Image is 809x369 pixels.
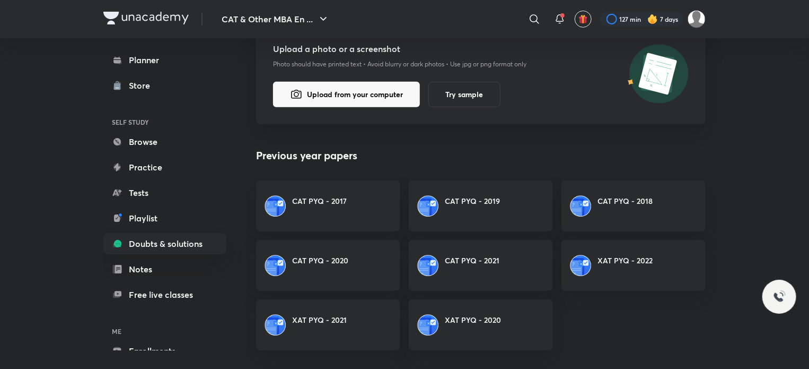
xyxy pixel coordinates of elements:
[570,195,591,217] img: paperset.png
[290,88,303,101] img: camera-icon
[273,59,689,69] p: Photo should have printed text • Avoid blurry or dark photos • Use jpg or png format only
[417,314,438,336] img: paperset.png
[575,11,592,28] button: avatar
[256,148,706,164] h4: Previous year papers
[103,340,226,362] a: Enrollments
[428,82,500,107] button: Try sample
[417,255,438,276] img: paperset.png
[409,240,553,291] a: CAT PYQ - 2021
[265,195,286,217] img: paperset.png
[578,14,588,24] img: avatar
[445,195,500,207] h6: CAT PYQ - 2019
[292,195,347,207] h6: CAT PYQ - 2017
[265,255,286,276] img: paperset.png
[570,255,591,276] img: paperset.png
[265,314,286,336] img: paperset.png
[597,195,653,207] h6: CAT PYQ - 2018
[409,299,553,350] a: XAT PYQ - 2020
[597,255,653,266] h6: XAT PYQ - 2022
[103,131,226,152] a: Browse
[103,322,226,340] h6: ME
[256,299,400,350] a: XAT PYQ - 2021
[103,208,226,229] a: Playlist
[273,42,689,55] h5: Upload a photo or a screenshot
[103,182,226,203] a: Tests
[103,259,226,280] a: Notes
[256,240,400,291] a: CAT PYQ - 2020
[103,12,189,24] img: Company Logo
[561,240,706,291] a: XAT PYQ - 2022
[561,181,706,231] a: CAT PYQ - 2018
[445,255,499,266] h6: CAT PYQ - 2021
[103,75,226,96] a: Store
[417,195,438,217] img: paperset.png
[103,12,189,27] a: Company Logo
[215,8,336,30] button: CAT & Other MBA En ...
[647,14,658,24] img: streak
[103,284,226,305] a: Free live classes
[273,82,420,107] button: Upload from your computer
[292,314,347,325] h6: XAT PYQ - 2021
[292,255,348,266] h6: CAT PYQ - 2020
[626,42,689,105] img: upload-icon
[129,79,156,92] div: Store
[256,181,400,231] a: CAT PYQ - 2017
[103,113,226,131] h6: SELF STUDY
[445,314,501,325] h6: XAT PYQ - 2020
[103,233,226,254] a: Doubts & solutions
[688,10,706,28] img: Aparna Dubey
[409,181,553,231] a: CAT PYQ - 2019
[103,157,226,178] a: Practice
[103,49,226,71] a: Planner
[773,290,786,303] img: ttu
